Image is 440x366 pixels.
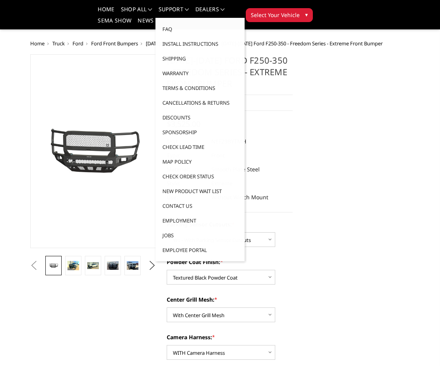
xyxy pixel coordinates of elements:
a: News [138,18,154,29]
a: Check Lead Time [159,140,242,154]
a: Home [98,7,114,18]
a: FAQ [159,22,242,36]
label: Camera Harness: [167,333,293,341]
a: Install Instructions [159,36,242,51]
img: 2023-2025 Ford F250-350 - Freedom Series - Extreme Front Bumper [87,262,98,269]
a: Terms & Conditions [159,81,242,95]
label: Center Grill Mesh: [167,295,293,304]
span: Select Your Vehicle [251,11,300,19]
a: Discounts [159,110,242,125]
a: Employee Portal [159,243,242,257]
button: Next [146,260,158,271]
a: MAP Policy [159,154,242,169]
a: Sponsorship [159,125,242,140]
button: Previous [28,260,40,271]
label: Powder Coat Finish: [167,258,293,266]
a: Shipping [159,51,242,66]
img: 2023-2025 Ford F250-350 - Freedom Series - Extreme Front Bumper [127,261,138,270]
a: Truck [52,40,65,47]
a: Employment [159,213,242,228]
a: Ford [72,40,83,47]
a: SEMA Show [98,18,131,29]
span: [DATE]-[DATE] Ford F250-350 - Freedom Series - Extreme Front Bumper [221,40,383,47]
a: Support [159,7,189,18]
a: New Product Wait List [159,184,242,199]
a: Check Order Status [159,169,242,184]
a: Ford Front Bumpers [91,40,138,47]
a: Contact Us [159,199,242,213]
a: Cancellations & Returns [159,95,242,110]
a: [DATE]-[DATE] Ford F250/F350 [146,40,214,47]
a: Jobs [159,228,242,243]
img: 2023-2025 Ford F250-350 - Freedom Series - Extreme Front Bumper [107,261,118,270]
a: 2023-2025 Ford F250-350 - Freedom Series - Extreme Front Bumper [30,54,156,248]
img: 2023-2025 Ford F250-350 - Freedom Series - Extreme Front Bumper [67,261,79,270]
button: Select Your Vehicle [246,8,313,22]
span: ▾ [305,10,308,19]
a: Home [30,40,45,47]
a: Warranty [159,66,242,81]
a: Dealers [195,7,225,18]
a: shop all [121,7,152,18]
